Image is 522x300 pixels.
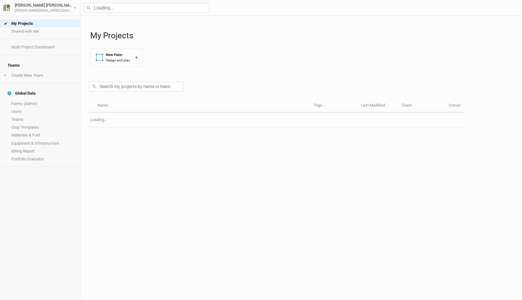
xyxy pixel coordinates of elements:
button: New FarmDesign and plan+ [90,48,143,67]
div: Global Data [8,91,36,96]
div: [PERSON_NAME][EMAIL_ADDRESS][DOMAIN_NAME] [15,8,73,13]
th: Tags [310,99,357,113]
input: Loading... [84,3,209,13]
td: Loading... [87,113,464,127]
div: New Farm [106,52,130,58]
th: Team [398,99,445,113]
button: [PERSON_NAME] [PERSON_NAME][PERSON_NAME][EMAIL_ADDRESS][DOMAIN_NAME] [3,2,77,13]
h4: Teams [4,59,76,72]
div: Design and plan [106,58,130,63]
span: + [4,73,6,78]
div: + [135,54,138,61]
th: Name [94,99,310,113]
th: Owner [445,99,464,113]
div: [PERSON_NAME] [PERSON_NAME] [15,2,73,8]
h1: My Projects [90,31,516,41]
th: Last Modified [357,99,398,113]
input: Search my projects by name or team [89,82,184,92]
